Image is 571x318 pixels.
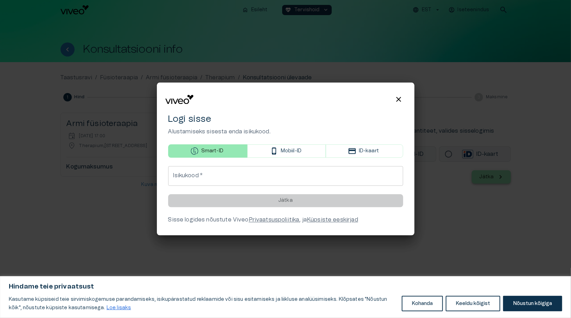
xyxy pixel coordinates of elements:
[392,92,406,106] button: Close login modal
[168,216,403,224] div: Sisse logides nõustute Viveo , ja
[326,145,403,158] button: ID-kaart
[36,6,46,11] span: Help
[168,145,248,158] button: Smart-ID
[307,217,358,223] a: Küpsiste eeskirjad
[247,145,325,158] button: Mobiil-ID
[165,95,193,104] img: Viveo logo
[249,217,299,223] a: Privaatsuspoliitika
[201,147,223,155] p: Smart-ID
[106,305,132,311] a: Loe lisaks
[402,296,443,311] button: Kohanda
[168,128,403,136] p: Alustamiseks sisesta enda isikukood.
[446,296,500,311] button: Keeldu kõigist
[395,95,403,104] span: close
[359,147,379,155] p: ID-kaart
[168,113,403,125] h4: Logi sisse
[9,295,396,312] p: Kasutame küpsiseid teie sirvimiskogemuse parandamiseks, isikupärastatud reklaamide või sisu esita...
[503,296,562,311] button: Nõustun kõigiga
[281,147,302,155] p: Mobiil-ID
[9,283,562,291] p: Hindame teie privaatsust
